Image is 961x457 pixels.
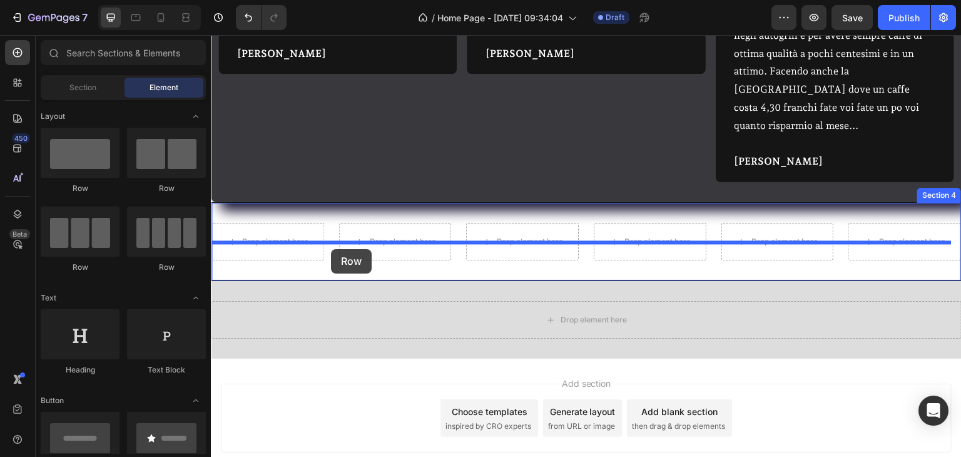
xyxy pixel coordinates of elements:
[41,395,64,406] span: Button
[82,10,88,25] p: 7
[878,5,930,30] button: Publish
[831,5,873,30] button: Save
[236,5,287,30] div: Undo/Redo
[127,364,206,376] div: Text Block
[41,111,65,122] span: Layout
[69,82,96,93] span: Section
[12,133,30,143] div: 450
[211,35,961,457] iframe: To enrich screen reader interactions, please activate Accessibility in Grammarly extension settings
[437,11,563,24] span: Home Page - [DATE] 09:34:04
[918,396,948,426] div: Open Intercom Messenger
[432,11,435,24] span: /
[127,183,206,194] div: Row
[41,183,119,194] div: Row
[150,82,178,93] span: Element
[127,262,206,273] div: Row
[842,13,863,23] span: Save
[41,364,119,376] div: Heading
[5,5,93,30] button: 7
[41,292,56,304] span: Text
[186,391,206,411] span: Toggle open
[888,11,920,24] div: Publish
[186,288,206,308] span: Toggle open
[186,106,206,126] span: Toggle open
[9,229,30,239] div: Beta
[606,12,624,23] span: Draft
[41,262,119,273] div: Row
[41,40,206,65] input: Search Sections & Elements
